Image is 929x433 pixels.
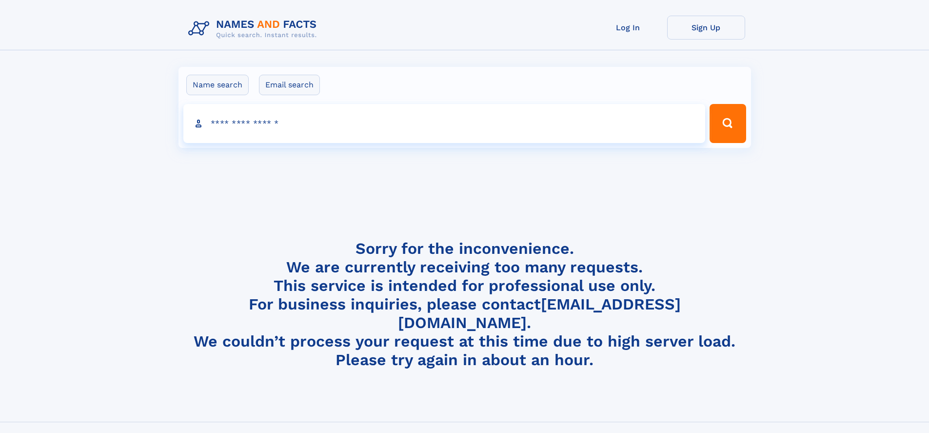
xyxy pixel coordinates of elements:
[184,16,325,42] img: Logo Names and Facts
[183,104,706,143] input: search input
[259,75,320,95] label: Email search
[398,295,681,332] a: [EMAIL_ADDRESS][DOMAIN_NAME]
[186,75,249,95] label: Name search
[710,104,746,143] button: Search Button
[184,239,745,370] h4: Sorry for the inconvenience. We are currently receiving too many requests. This service is intend...
[667,16,745,40] a: Sign Up
[589,16,667,40] a: Log In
